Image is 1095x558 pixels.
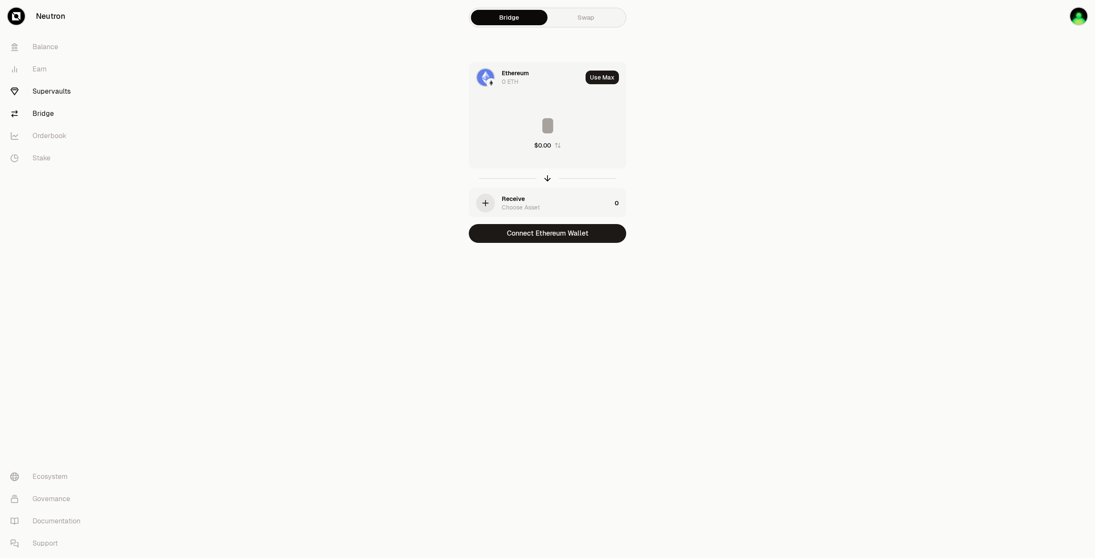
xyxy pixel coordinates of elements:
[3,103,92,125] a: Bridge
[3,510,92,532] a: Documentation
[477,69,494,86] img: ETH Logo
[3,532,92,555] a: Support
[469,189,626,218] button: ReceiveChoose Asset0
[3,488,92,510] a: Governance
[487,79,495,87] img: Ethereum Logo
[502,203,540,212] div: Choose Asset
[534,141,551,150] div: $0.00
[3,58,92,80] a: Earn
[471,10,547,25] a: Bridge
[547,10,624,25] a: Swap
[469,189,611,218] div: ReceiveChoose Asset
[3,147,92,169] a: Stake
[615,189,626,218] div: 0
[3,466,92,488] a: Ecosystem
[469,224,626,243] button: Connect Ethereum Wallet
[586,71,619,84] button: Use Max
[3,80,92,103] a: Supervaults
[534,141,561,150] button: $0.00
[3,125,92,147] a: Orderbook
[502,195,525,203] div: Receive
[502,77,518,86] div: 0 ETH
[3,36,92,58] a: Balance
[502,69,529,77] div: Ethereum
[469,63,582,92] div: ETH LogoEthereum LogoEthereum0 ETH
[1070,8,1087,25] img: Francesco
